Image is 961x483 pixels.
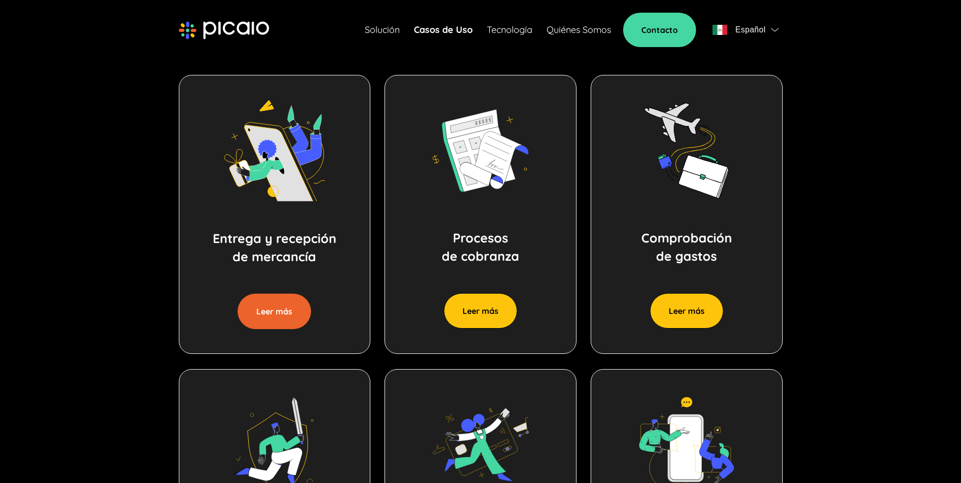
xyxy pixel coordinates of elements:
img: flag [712,25,727,35]
a: Quiénes Somos [547,23,611,37]
button: Leer más [650,293,723,329]
img: image [636,100,737,201]
p: Entrega y recepción de mercancía [213,229,336,266]
span: Español [735,23,765,37]
img: image [430,100,531,201]
img: flag [771,28,779,32]
a: Solución [365,23,400,37]
a: Tecnología [487,23,532,37]
img: picaio-logo [179,21,269,39]
a: Casos de Uso [414,23,473,37]
img: image [224,100,325,202]
button: flagEspañolflag [708,20,782,40]
p: Procesos de cobranza [442,229,519,265]
a: Contacto [623,13,696,47]
p: Comprobación de gastos [641,229,732,265]
button: Leer más [444,293,517,329]
button: Leer más [238,294,311,329]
